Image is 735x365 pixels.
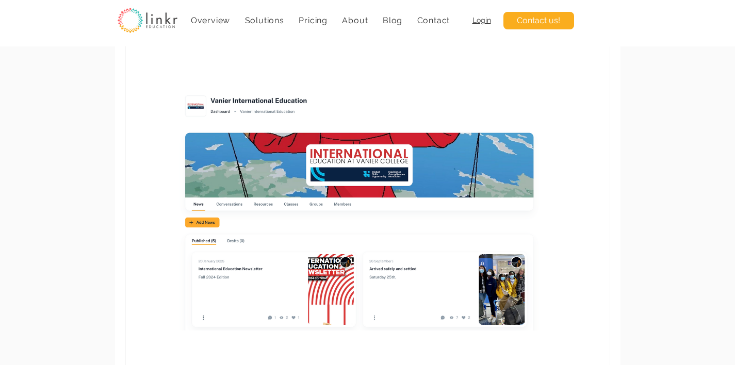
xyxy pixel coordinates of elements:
span: Pricing [299,15,328,25]
a: Blog [378,10,408,30]
nav: Site [186,10,455,30]
a: Contact [412,10,455,30]
div: About [337,10,373,30]
a: Login [472,16,491,24]
span: Blog [383,15,402,25]
span: Contact us! [517,15,560,26]
span: Contact [417,15,450,25]
span: Overview [191,15,230,25]
a: Pricing [293,10,333,30]
a: Overview [186,10,236,30]
span: About [342,15,368,25]
img: ree [177,87,559,330]
img: linkr_logo_transparentbg.png [118,8,177,33]
div: Solutions [239,10,289,30]
span: Solutions [245,15,284,25]
a: Contact us! [503,12,574,29]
